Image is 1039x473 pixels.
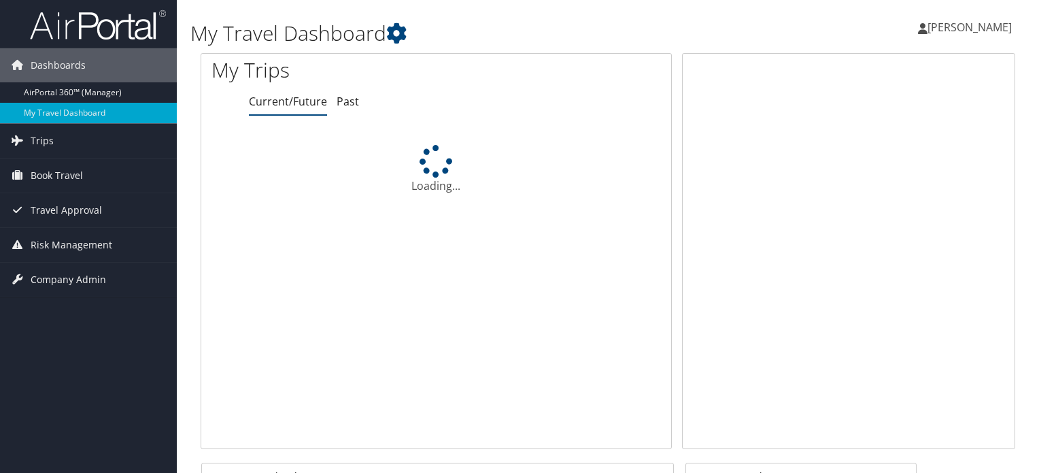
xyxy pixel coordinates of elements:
[211,56,465,84] h1: My Trips
[190,19,747,48] h1: My Travel Dashboard
[31,48,86,82] span: Dashboards
[201,145,671,194] div: Loading...
[249,94,327,109] a: Current/Future
[31,159,83,193] span: Book Travel
[31,228,112,262] span: Risk Management
[918,7,1025,48] a: [PERSON_NAME]
[927,20,1012,35] span: [PERSON_NAME]
[31,193,102,227] span: Travel Approval
[31,124,54,158] span: Trips
[31,263,106,297] span: Company Admin
[337,94,359,109] a: Past
[30,9,166,41] img: airportal-logo.png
